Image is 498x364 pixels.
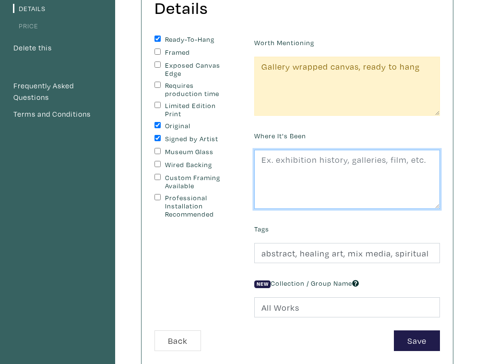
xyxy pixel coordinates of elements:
a: Terms and Conditions [13,108,102,121]
label: Ready-To-Hang [165,36,229,44]
button: Delete this [13,42,52,54]
label: Signed by Artist [165,135,229,143]
a: Details [13,4,46,13]
label: Professional Installation Recommended [165,194,229,218]
a: Price [13,21,38,30]
label: Limited Edition Print [165,102,229,118]
input: Ex. 202X, Landscape Collection, etc. [254,297,440,318]
label: Wired Backing [165,161,229,169]
label: Tags [254,224,269,234]
button: Save [394,330,440,351]
span: New [254,280,271,288]
label: Museum Glass [165,148,229,156]
label: Custom Framing Available [165,174,229,190]
button: Back [154,330,201,351]
label: Worth Mentioning [254,37,314,48]
label: Where It's Been [254,131,306,141]
label: Collection / Group Name [254,278,359,289]
label: Requires production time [165,82,229,97]
label: Framed [165,49,229,57]
label: Original [165,122,229,130]
input: Ex. abstracts, blue, minimalist, people, animals, bright, etc. [254,243,440,264]
a: Frequently Asked Questions [13,80,102,103]
label: Exposed Canvas Edge [165,61,229,77]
